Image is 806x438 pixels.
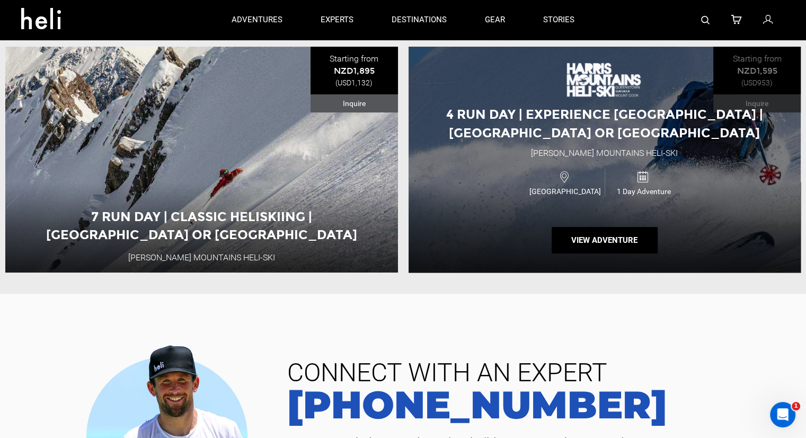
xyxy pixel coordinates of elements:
div: [PERSON_NAME] Mountains Heli-Ski [531,147,678,160]
span: 1 Day Adventure [605,186,683,197]
a: [PHONE_NUMBER] [279,386,790,424]
iframe: Intercom live chat [770,402,795,427]
img: images [564,58,645,100]
span: [GEOGRAPHIC_DATA] [526,186,605,197]
p: destinations [392,14,447,25]
img: search-bar-icon.svg [701,16,710,24]
span: 1 [792,402,800,410]
button: View Adventure [552,227,658,253]
span: 4 Run Day | Experience [GEOGRAPHIC_DATA] | [GEOGRAPHIC_DATA] or [GEOGRAPHIC_DATA] [446,107,763,140]
p: adventures [232,14,282,25]
span: CONNECT WITH AN EXPERT [279,360,790,386]
p: experts [321,14,353,25]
